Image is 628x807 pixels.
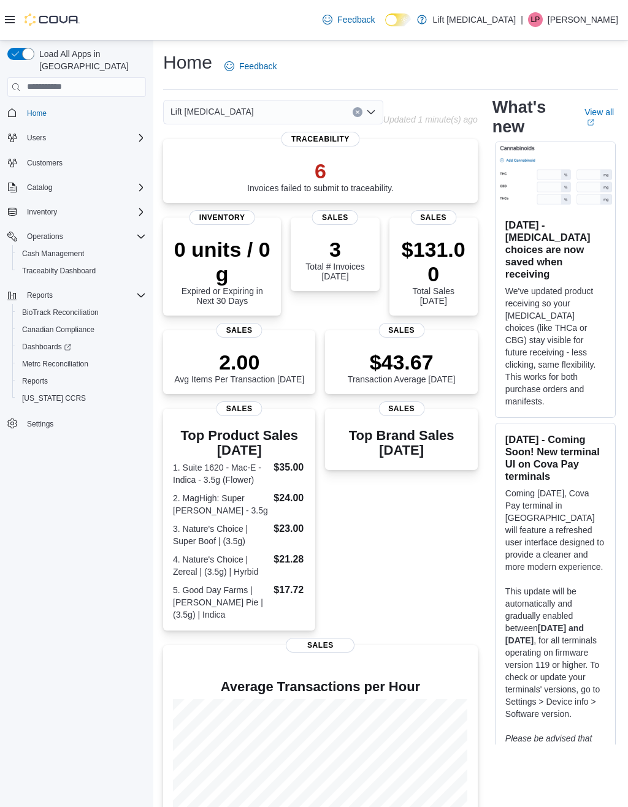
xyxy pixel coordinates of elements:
[399,237,468,286] p: $131.00
[12,321,151,338] button: Canadian Compliance
[2,228,151,245] button: Operations
[383,115,478,124] p: Updated 1 minute(s) ago
[17,374,53,388] a: Reports
[22,205,62,219] button: Inventory
[34,48,146,72] span: Load All Apps in [GEOGRAPHIC_DATA]
[22,156,67,170] a: Customers
[22,288,58,303] button: Reports
[505,219,605,280] h3: [DATE] - [MEDICAL_DATA] choices are now saved when receiving
[366,107,376,117] button: Open list of options
[27,419,53,429] span: Settings
[505,733,592,792] em: Please be advised that this update is purely visual and does not impact payment functionality.
[17,322,99,337] a: Canadian Compliance
[274,491,305,506] dd: $24.00
[216,323,262,338] span: Sales
[17,339,76,354] a: Dashboards
[17,357,146,371] span: Metrc Reconciliation
[22,229,68,244] button: Operations
[528,12,543,27] div: Leon Porcher
[247,159,394,183] p: 6
[27,133,46,143] span: Users
[22,325,94,335] span: Canadian Compliance
[7,99,146,464] nav: Complex example
[17,391,146,406] span: Washington CCRS
[173,680,468,694] h4: Average Transactions per Hour
[25,13,80,26] img: Cova
[274,521,305,536] dd: $23.00
[17,305,146,320] span: BioTrack Reconciliation
[17,322,146,337] span: Canadian Compliance
[22,308,99,317] span: BioTrack Reconciliation
[378,401,424,416] span: Sales
[2,414,151,432] button: Settings
[2,287,151,304] button: Reports
[190,210,255,225] span: Inventory
[2,154,151,172] button: Customers
[274,552,305,567] dd: $21.28
[173,428,305,458] h3: Top Product Sales [DATE]
[22,376,48,386] span: Reports
[318,7,380,32] a: Feedback
[584,107,618,127] a: View allExternal link
[22,359,88,369] span: Metrc Reconciliation
[2,203,151,221] button: Inventory
[433,12,516,27] p: Lift [MEDICAL_DATA]
[2,104,151,122] button: Home
[548,12,618,27] p: [PERSON_NAME]
[27,158,63,168] span: Customers
[173,461,269,486] dt: 1. Suite 1620 - Mac-E - Indica - 3.5g (Flower)
[17,357,93,371] a: Metrc Reconciliation
[492,97,570,137] h2: What's new
[22,205,146,219] span: Inventory
[22,288,146,303] span: Reports
[505,585,605,720] p: This update will be automatically and gradually enabled between , for all terminals operating on ...
[216,401,262,416] span: Sales
[27,290,53,300] span: Reports
[22,229,146,244] span: Operations
[337,13,375,26] span: Feedback
[27,183,52,192] span: Catalog
[12,245,151,262] button: Cash Management
[22,106,52,121] a: Home
[22,266,96,276] span: Traceabilty Dashboard
[22,131,146,145] span: Users
[174,350,304,384] div: Avg Items Per Transaction [DATE]
[27,108,47,118] span: Home
[12,262,151,279] button: Traceabilty Dashboard
[17,305,104,320] a: BioTrack Reconciliation
[22,155,146,170] span: Customers
[385,13,411,26] input: Dark Mode
[410,210,456,225] span: Sales
[22,393,86,403] span: [US_STATE] CCRS
[22,415,146,431] span: Settings
[12,390,151,407] button: [US_STATE] CCRS
[173,553,269,578] dt: 4. Nature's Choice | Zereal | (3.5g) | Hyrbid
[173,523,269,547] dt: 3. Nature's Choice | Super Boof | (3.5g)
[399,237,468,306] div: Total Sales [DATE]
[173,584,269,621] dt: 5. Good Day Farms | [PERSON_NAME] Pie | (3.5g) | Indica
[281,132,359,146] span: Traceability
[27,232,63,241] span: Operations
[17,339,146,354] span: Dashboards
[27,207,57,217] span: Inventory
[505,433,605,482] h3: [DATE] - Coming Soon! New terminal UI on Cova Pay terminals
[521,12,523,27] p: |
[385,26,386,27] span: Dark Mode
[12,355,151,373] button: Metrc Reconciliation
[173,492,269,517] dt: 2. MagHigh: Super [PERSON_NAME] - 3.5g
[174,350,304,374] p: 2.00
[531,12,540,27] span: LP
[22,131,51,145] button: Users
[505,487,605,573] p: Coming [DATE], Cova Pay terminal in [GEOGRAPHIC_DATA] will feature a refreshed user interface des...
[22,249,84,259] span: Cash Management
[170,104,254,119] span: Lift [MEDICAL_DATA]
[12,338,151,355] a: Dashboards
[22,180,146,195] span: Catalog
[22,417,58,431] a: Settings
[239,60,277,72] span: Feedback
[274,460,305,475] dd: $35.00
[17,263,101,278] a: Traceabilty Dashboard
[22,105,146,121] span: Home
[2,179,151,196] button: Catalog
[2,129,151,146] button: Users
